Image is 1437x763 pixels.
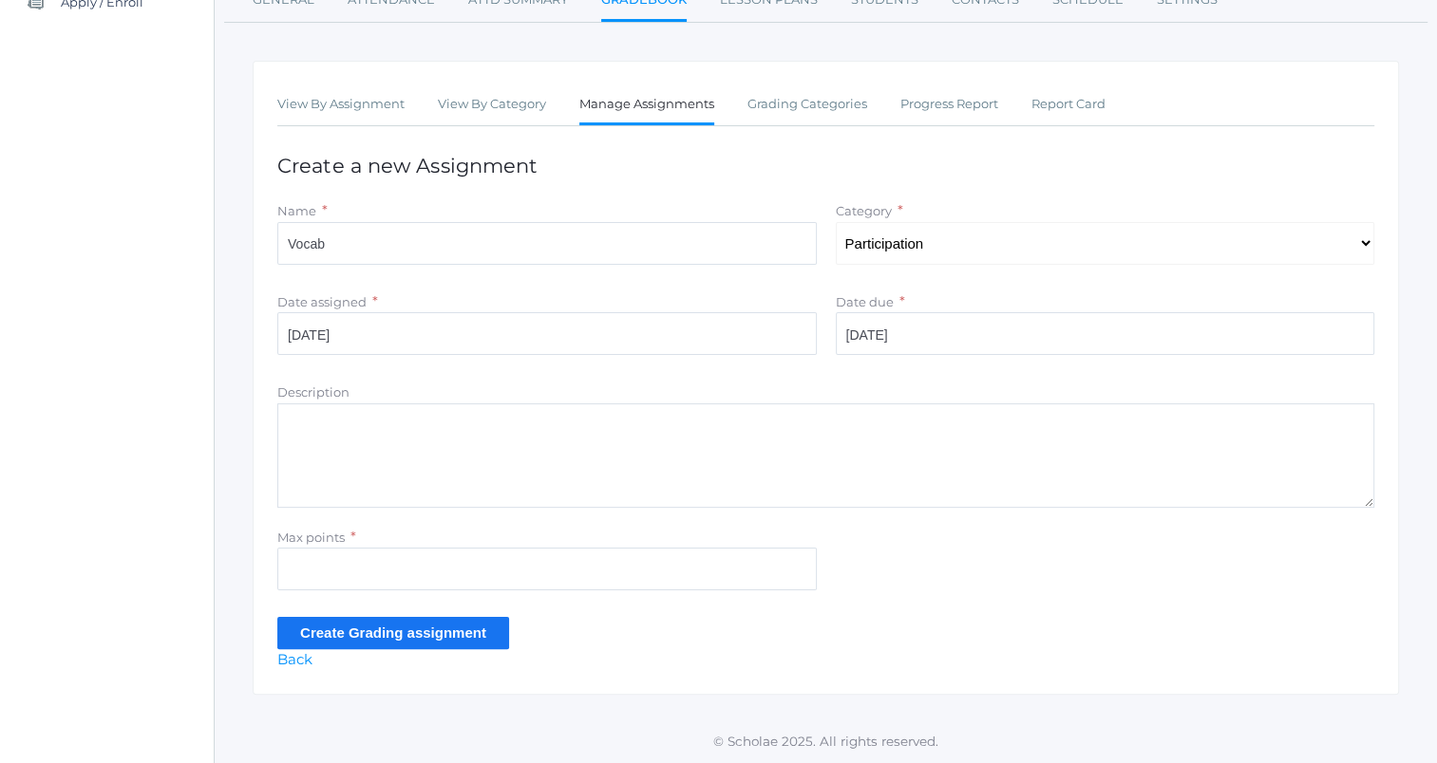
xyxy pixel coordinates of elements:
[277,294,367,309] label: Date assigned
[579,85,714,126] a: Manage Assignments
[277,384,350,400] label: Description
[215,732,1437,751] p: © Scholae 2025. All rights reserved.
[277,85,405,123] a: View By Assignment
[277,155,1374,177] h1: Create a new Assignment
[1031,85,1106,123] a: Report Card
[277,530,345,545] label: Max points
[277,617,509,648] input: Create Grading assignment
[438,85,546,123] a: View By Category
[747,85,867,123] a: Grading Categories
[836,294,894,309] label: Date due
[836,203,892,218] label: Category
[900,85,998,123] a: Progress Report
[277,203,316,218] label: Name
[277,650,312,668] a: Back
